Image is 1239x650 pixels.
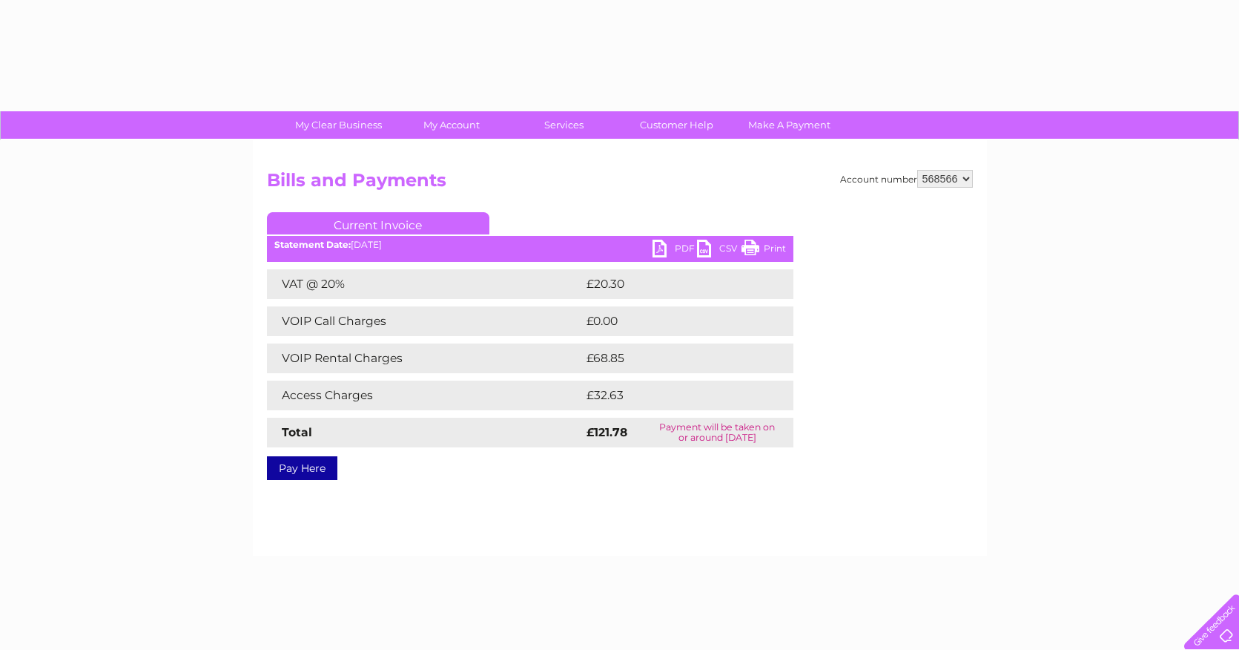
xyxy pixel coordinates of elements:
a: My Account [390,111,512,139]
a: Customer Help [615,111,738,139]
b: Statement Date: [274,239,351,250]
a: PDF [652,240,697,261]
a: CSV [697,240,741,261]
div: [DATE] [267,240,793,250]
h2: Bills and Payments [267,170,973,198]
td: £20.30 [583,269,764,299]
div: Account number [840,170,973,188]
td: £32.63 [583,381,763,410]
td: VOIP Call Charges [267,306,583,336]
a: Pay Here [267,456,337,480]
strong: £121.78 [587,425,627,439]
td: Payment will be taken on or around [DATE] [641,418,793,447]
strong: Total [282,425,312,439]
td: £0.00 [583,306,759,336]
a: Print [741,240,786,261]
a: Services [503,111,625,139]
td: VAT @ 20% [267,269,583,299]
a: Make A Payment [728,111,850,139]
a: Current Invoice [267,212,489,234]
td: £68.85 [583,344,764,373]
a: My Clear Business [277,111,400,139]
td: VOIP Rental Charges [267,344,583,373]
td: Access Charges [267,381,583,410]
